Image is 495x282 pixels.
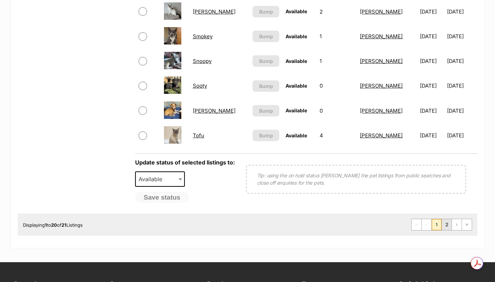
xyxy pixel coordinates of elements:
span: Available [286,132,307,138]
td: [DATE] [447,99,477,123]
strong: 20 [51,222,57,228]
span: Bump [259,107,273,114]
a: Smokey [193,33,213,40]
span: Previous page [422,219,431,230]
button: Save status [135,192,189,203]
nav: Pagination [411,219,472,231]
td: [DATE] [417,99,447,123]
a: [PERSON_NAME] [360,58,403,64]
span: Available [136,174,169,184]
td: 0 [317,74,356,98]
td: 1 [317,49,356,73]
span: Page 1 [432,219,442,230]
button: Bump [253,130,279,141]
span: Available [286,83,307,89]
td: [DATE] [447,49,477,73]
span: Bump [259,132,273,139]
a: Snoopy [193,58,212,64]
button: Bump [253,6,279,17]
td: [DATE] [417,74,447,98]
button: Bump [253,55,279,67]
a: Tofu [193,132,204,139]
strong: 21 [61,222,66,228]
td: [DATE] [417,123,447,147]
a: Next page [452,219,462,230]
td: [DATE] [417,49,447,73]
label: Update status of selected listings to: [135,159,235,166]
td: 4 [317,123,356,147]
span: Available [286,58,307,64]
td: 0 [317,99,356,123]
span: Bump [259,8,273,15]
td: [DATE] [447,74,477,98]
td: 1 [317,24,356,48]
span: Available [135,171,185,187]
button: Bump [253,31,279,42]
a: Sooty [193,82,207,89]
a: [PERSON_NAME] [360,132,403,139]
a: [PERSON_NAME] [360,82,403,89]
span: Bump [259,57,273,65]
a: [PERSON_NAME] [193,8,236,15]
td: [DATE] [417,24,447,48]
span: Available [286,8,307,14]
span: Bump [259,82,273,90]
span: Available [286,33,307,39]
a: [PERSON_NAME] [360,107,403,114]
strong: 1 [45,222,47,228]
button: Bump [253,80,279,92]
a: Page 2 [442,219,452,230]
a: [PERSON_NAME] [360,33,403,40]
a: [PERSON_NAME] [193,107,236,114]
span: Displaying to of Listings [23,222,83,228]
button: Bump [253,105,279,116]
span: First page [412,219,421,230]
span: Bump [259,33,273,40]
p: Tip: using the on hold status [PERSON_NAME] the pet listings from public searches and close off e... [257,172,455,186]
a: [PERSON_NAME] [360,8,403,15]
span: Available [286,107,307,113]
td: [DATE] [447,123,477,147]
a: Last page [462,219,472,230]
td: [DATE] [447,24,477,48]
